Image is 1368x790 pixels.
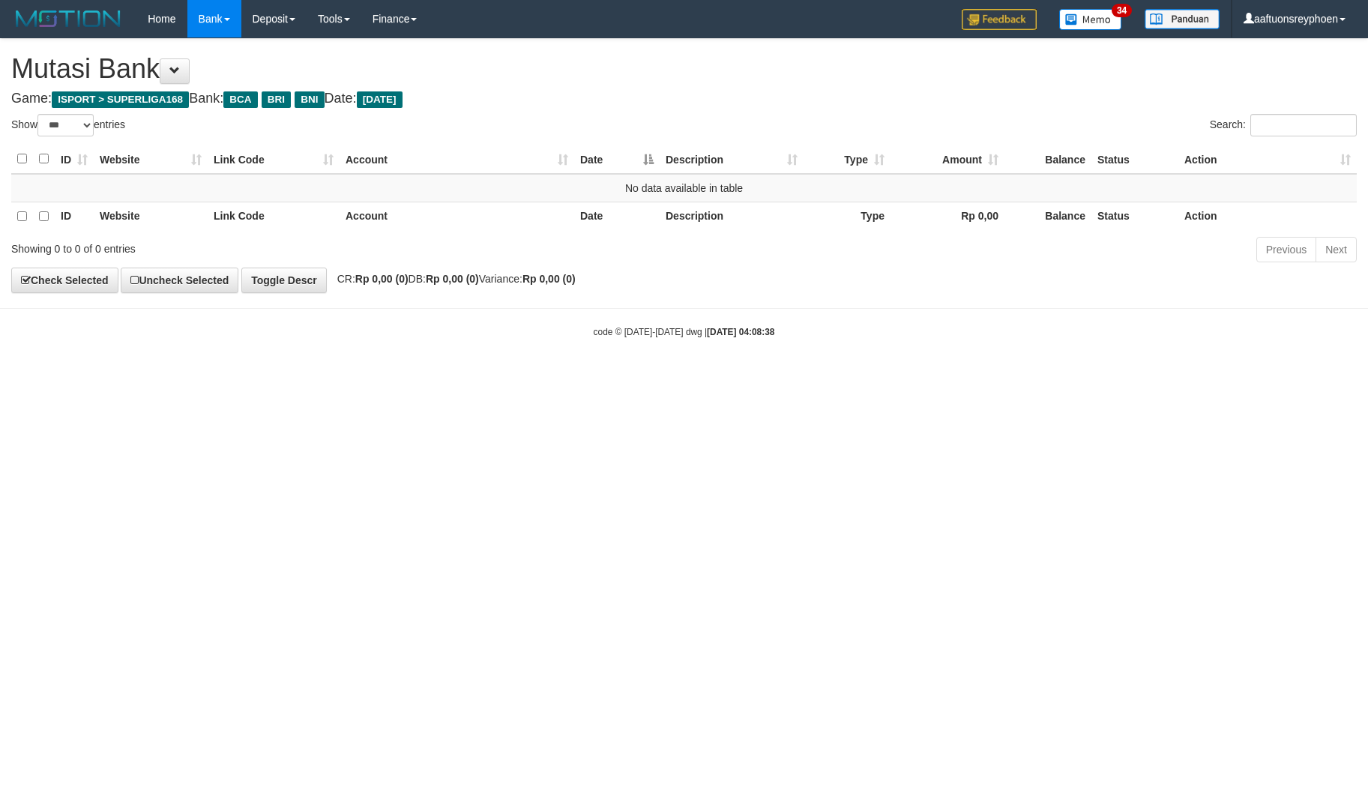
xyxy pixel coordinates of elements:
span: CR: DB: Variance: [330,273,576,285]
th: Account: activate to sort column ascending [340,145,574,174]
th: Website: activate to sort column ascending [94,145,208,174]
th: Account [340,202,574,231]
th: Link Code: activate to sort column ascending [208,145,340,174]
h1: Mutasi Bank [11,54,1357,84]
th: Type [804,202,891,231]
th: Description: activate to sort column ascending [660,145,804,174]
strong: [DATE] 04:08:38 [707,327,774,337]
th: Status [1091,202,1178,231]
label: Show entries [11,114,125,136]
span: BNI [295,91,324,108]
th: Link Code [208,202,340,231]
th: Rp 0,00 [891,202,1004,231]
th: Balance [1004,202,1091,231]
th: ID [55,202,94,231]
img: Button%20Memo.svg [1059,9,1122,30]
th: Website [94,202,208,231]
td: No data available in table [11,174,1357,202]
strong: Rp 0,00 (0) [355,273,409,285]
span: BRI [262,91,291,108]
div: Showing 0 to 0 of 0 entries [11,235,558,256]
th: Date [574,202,660,231]
th: ID: activate to sort column ascending [55,145,94,174]
span: [DATE] [357,91,403,108]
th: Balance [1004,145,1091,174]
input: Search: [1250,114,1357,136]
a: Previous [1256,237,1316,262]
select: Showentries [37,114,94,136]
img: Feedback.jpg [962,9,1037,30]
th: Status [1091,145,1178,174]
th: Action: activate to sort column ascending [1178,145,1357,174]
a: Toggle Descr [241,268,327,293]
img: panduan.png [1145,9,1220,29]
span: ISPORT > SUPERLIGA168 [52,91,189,108]
th: Description [660,202,804,231]
th: Amount: activate to sort column ascending [891,145,1004,174]
h4: Game: Bank: Date: [11,91,1357,106]
th: Type: activate to sort column ascending [804,145,891,174]
strong: Rp 0,00 (0) [522,273,576,285]
span: BCA [223,91,257,108]
span: 34 [1112,4,1132,17]
a: Next [1316,237,1357,262]
th: Date: activate to sort column descending [574,145,660,174]
img: MOTION_logo.png [11,7,125,30]
a: Uncheck Selected [121,268,238,293]
small: code © [DATE]-[DATE] dwg | [594,327,775,337]
strong: Rp 0,00 (0) [426,273,479,285]
a: Check Selected [11,268,118,293]
label: Search: [1210,114,1357,136]
th: Action [1178,202,1357,231]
